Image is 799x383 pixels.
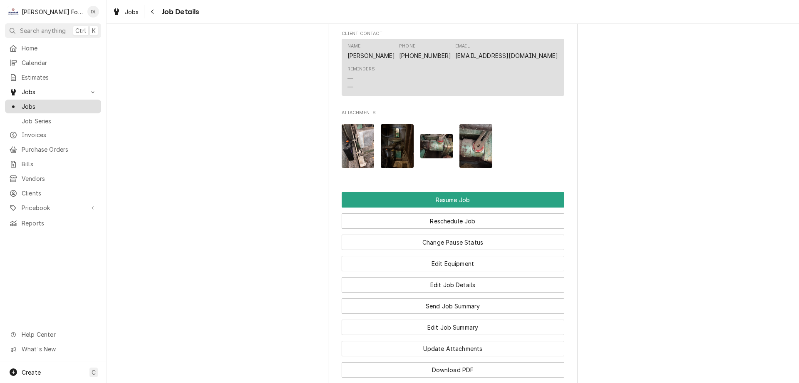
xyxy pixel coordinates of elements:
span: Job Details [159,6,199,18]
div: [PERSON_NAME] Food Equipment Service [22,8,83,16]
div: — [347,74,353,83]
span: Help Center [22,330,96,339]
div: Button Group Row [342,335,564,356]
a: Estimates [5,70,101,84]
a: Job Series [5,114,101,128]
button: Edit Equipment [342,256,564,271]
div: Phone [399,43,451,60]
a: Go to Pricebook [5,201,101,215]
span: What's New [22,345,96,353]
span: K [92,26,96,35]
a: Bills [5,157,101,171]
div: Reminders [347,66,375,73]
a: Clients [5,186,101,200]
a: [PHONE_NUMBER] [399,52,451,59]
button: Send Job Summary [342,298,564,314]
div: Email [455,43,470,50]
span: Search anything [20,26,66,35]
a: Home [5,41,101,55]
span: Jobs [22,102,97,111]
div: Button Group Row [342,192,564,208]
div: Button Group Row [342,229,564,250]
a: Jobs [109,5,142,19]
span: Pricebook [22,203,84,212]
span: Reports [22,219,97,228]
span: Create [22,369,41,376]
img: Nz212FdHSP40AmTciNFR [381,124,414,168]
button: Resume Job [342,192,564,208]
button: Search anythingCtrlK [5,23,101,38]
div: Reminders [347,66,375,91]
div: Client Contact List [342,39,564,100]
img: GzXpjX3hTLi8Y4VkuBfY [459,124,492,168]
div: Phone [399,43,415,50]
div: Contact [342,39,564,96]
img: PXv3Lr3T46hsSahxG97g [420,134,453,158]
span: Attachments [342,110,564,116]
a: Jobs [5,100,101,113]
span: Calendar [22,58,97,67]
div: Marshall Food Equipment Service's Avatar [7,6,19,18]
button: Update Attachments [342,341,564,356]
div: D( [87,6,99,18]
button: Edit Job Details [342,277,564,293]
span: Client Contact [342,30,564,37]
span: Clients [22,189,97,198]
span: Bills [22,160,97,168]
span: Jobs [22,88,84,96]
div: Name [347,43,395,60]
button: Navigate back [146,5,159,18]
img: 6dkRpMkMRvWur8BXISqO [342,124,375,168]
span: Job Series [22,117,97,125]
div: Client Contact [342,30,564,99]
div: Button Group Row [342,208,564,229]
div: Button Group Row [342,356,564,378]
span: Vendors [22,174,97,183]
span: Purchase Orders [22,145,97,154]
div: M [7,6,19,18]
span: Invoices [22,130,97,139]
button: Edit Job Summary [342,320,564,335]
span: C [92,368,96,377]
span: Home [22,44,97,53]
div: Attachments [342,110,564,175]
div: Button Group [342,192,564,378]
div: Button Group Row [342,293,564,314]
span: Ctrl [75,26,86,35]
div: Button Group Row [342,250,564,271]
a: Go to Jobs [5,85,101,99]
div: [PERSON_NAME] [347,51,395,60]
a: Vendors [5,172,101,185]
div: Button Group Row [342,271,564,293]
div: Name [347,43,361,50]
a: Go to What's New [5,342,101,356]
a: Go to Help Center [5,328,101,341]
span: Jobs [125,8,139,16]
button: Change Pause Status [342,235,564,250]
button: Reschedule Job [342,213,564,229]
div: Email [455,43,558,60]
button: Download PDF [342,362,564,378]
a: Reports [5,216,101,230]
span: Attachments [342,118,564,175]
div: Derek Testa (81)'s Avatar [87,6,99,18]
a: Calendar [5,56,101,70]
a: [EMAIL_ADDRESS][DOMAIN_NAME] [455,52,558,59]
div: Button Group Row [342,314,564,335]
span: Estimates [22,73,97,82]
a: Invoices [5,128,101,142]
a: Purchase Orders [5,143,101,156]
div: — [347,83,353,91]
